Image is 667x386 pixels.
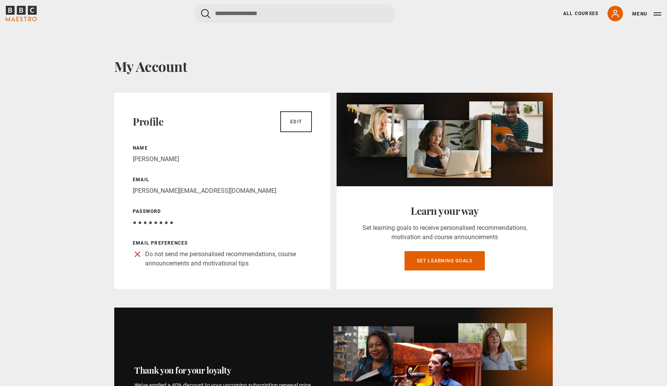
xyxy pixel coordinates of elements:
p: Do not send me personalised recommendations, course announcements and motivational tips [145,250,312,268]
button: Submit the search query [201,9,210,19]
p: Email [133,176,312,183]
h2: Learn your way [355,205,534,217]
button: Toggle navigation [632,10,661,18]
p: Password [133,208,312,215]
a: Edit [280,111,312,132]
p: Set learning goals to receive personalised recommendations, motivation and course announcements [355,223,534,242]
a: All Courses [563,10,598,17]
p: Email preferences [133,240,312,247]
span: ● ● ● ● ● ● ● ● [133,219,173,226]
svg: BBC Maestro [6,6,37,21]
p: Name [133,145,312,151]
h2: Profile [133,116,163,128]
a: Set learning goals [405,251,485,270]
input: Search [195,4,396,23]
p: [PERSON_NAME][EMAIL_ADDRESS][DOMAIN_NAME] [133,186,312,196]
h2: Thank you for your loyalty [134,365,315,376]
h1: My Account [114,58,553,74]
p: [PERSON_NAME] [133,155,312,164]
